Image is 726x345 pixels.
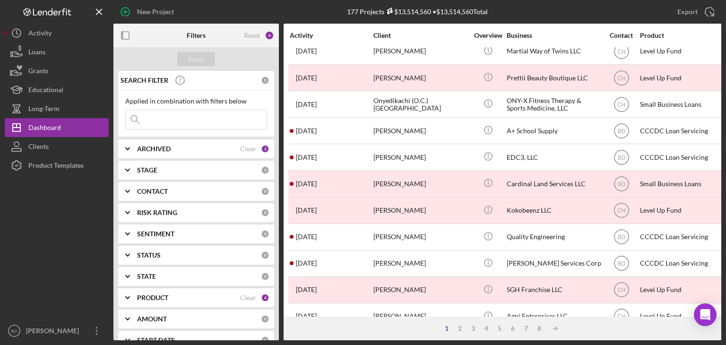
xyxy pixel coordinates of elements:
[617,260,625,267] text: BD
[5,137,109,156] button: Clients
[261,293,269,302] div: 4
[261,251,269,259] div: 0
[137,294,168,302] b: PRODUCT
[507,171,601,196] div: Cardinal Land Services LLC
[296,259,317,267] time: 2025-08-28 13:19
[507,32,601,39] div: Business
[373,171,468,196] div: [PERSON_NAME]
[617,75,625,81] text: CH
[507,118,601,143] div: A+ School Supply
[137,273,156,280] b: STATE
[507,224,601,250] div: Quality Engineering
[519,325,533,332] div: 7
[677,2,698,21] div: Export
[617,154,625,161] text: BD
[137,188,168,195] b: CONTACT
[261,76,269,85] div: 0
[137,251,161,259] b: STATUS
[265,31,274,40] div: 6
[507,198,601,223] div: Kokobeenz LLC
[121,77,168,84] b: SEARCH FILTER
[296,207,317,214] time: 2025-09-10 04:36
[507,145,601,170] div: EDC3, LLC
[373,65,468,90] div: [PERSON_NAME]
[617,48,625,55] text: CH
[507,304,601,329] div: Agni Enterprises LLC
[290,32,372,39] div: Activity
[506,325,519,332] div: 6
[296,312,317,320] time: 2025-08-26 12:54
[137,2,174,21] div: New Project
[296,286,317,293] time: 2025-08-27 15:15
[28,61,48,83] div: Grants
[347,8,488,16] div: 177 Projects • $13,514,560 Total
[470,32,506,39] div: Overview
[5,99,109,118] button: Long-Term
[617,101,625,108] text: CH
[507,39,601,64] div: Martial Way of Twins LLC
[240,145,256,153] div: Clear
[694,303,717,326] div: Open Intercom Messenger
[261,145,269,153] div: 2
[5,43,109,61] button: Loans
[11,328,17,334] text: BD
[261,315,269,323] div: 0
[5,321,109,340] button: BD[PERSON_NAME]
[373,277,468,302] div: [PERSON_NAME]
[28,24,52,45] div: Activity
[261,230,269,238] div: 0
[467,325,480,332] div: 3
[296,127,317,135] time: 2025-09-15 16:55
[373,32,468,39] div: Client
[261,208,269,217] div: 0
[137,145,171,153] b: ARCHIVED
[373,118,468,143] div: [PERSON_NAME]
[5,61,109,80] button: Grants
[188,52,205,66] div: Apply
[28,99,60,121] div: Long-Term
[137,315,167,323] b: AMOUNT
[493,325,506,332] div: 5
[137,336,175,344] b: START DATE
[296,47,317,55] time: 2025-09-23 20:09
[5,80,109,99] a: Educational
[113,2,183,21] button: New Project
[28,118,61,139] div: Dashboard
[604,32,639,39] div: Contact
[617,287,625,293] text: CH
[137,230,174,238] b: SENTIMENT
[373,304,468,329] div: [PERSON_NAME]
[373,39,468,64] div: [PERSON_NAME]
[240,294,256,302] div: Clear
[296,101,317,108] time: 2025-09-16 12:26
[617,313,625,320] text: CH
[137,166,157,174] b: STAGE
[244,32,260,39] div: Reset
[617,128,625,134] text: BD
[5,24,109,43] button: Activity
[28,43,45,64] div: Loans
[28,137,49,158] div: Clients
[5,118,109,137] button: Dashboard
[617,181,625,188] text: BD
[507,65,601,90] div: Prettii Beauty Boutique LLC
[507,277,601,302] div: SGH Franchise LLC
[5,156,109,175] button: Product Templates
[507,251,601,276] div: [PERSON_NAME] Services Corp
[440,325,453,332] div: 1
[28,156,84,177] div: Product Templates
[296,74,317,82] time: 2025-09-16 12:28
[28,80,63,102] div: Educational
[177,52,215,66] button: Apply
[507,92,601,117] div: ONY-X Fitness Therapy & Sports Medicine, LLC
[668,2,721,21] button: Export
[261,336,269,345] div: 0
[261,166,269,174] div: 0
[373,251,468,276] div: [PERSON_NAME]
